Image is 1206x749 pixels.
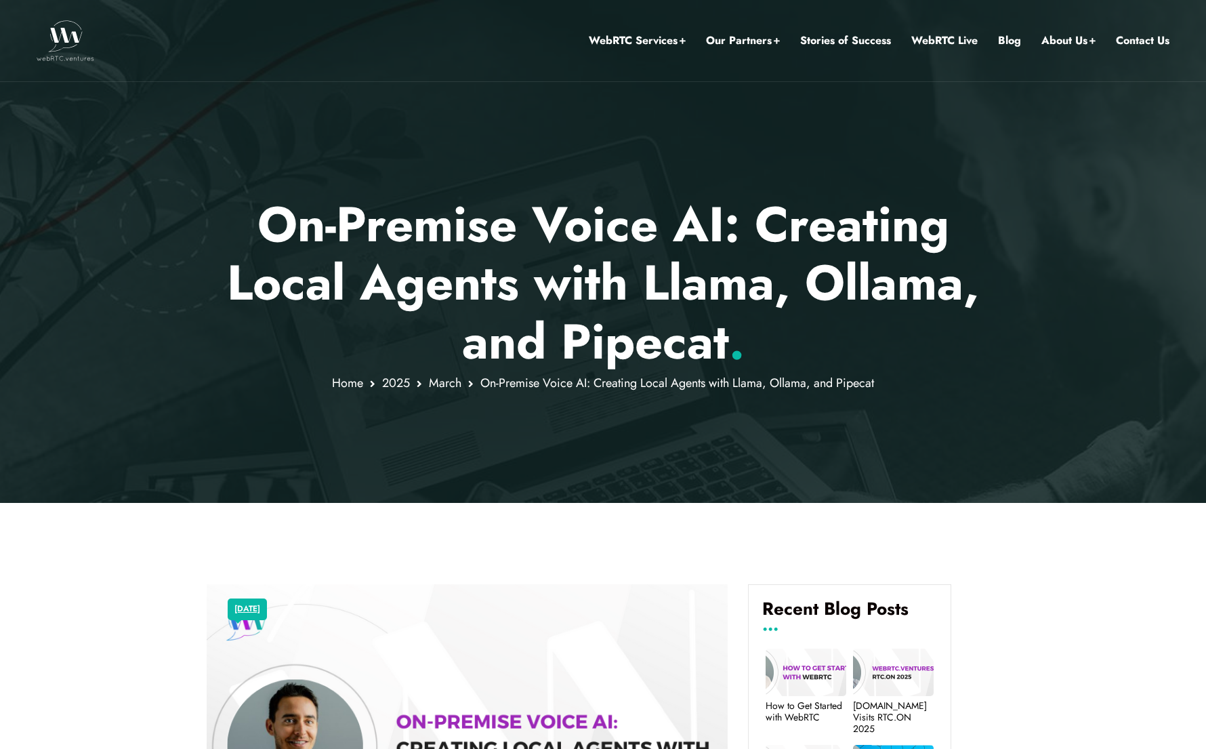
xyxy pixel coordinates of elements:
span: . [729,306,745,377]
a: About Us [1041,32,1096,49]
h4: Recent Blog Posts [762,599,937,630]
img: WebRTC.ventures [37,20,94,61]
span: On-Premise Voice AI: Creating Local Agents with Llama, Ollama, and Pipecat [480,374,874,392]
a: WebRTC Live [911,32,978,49]
a: March [429,374,461,392]
a: 2025 [382,374,410,392]
a: Our Partners [706,32,780,49]
a: How to Get Started with WebRTC [766,700,846,723]
a: Home [332,374,363,392]
a: [DOMAIN_NAME] Visits RTC.ON 2025 [853,700,934,734]
p: On-Premise Voice AI: Creating Local Agents with Llama, Ollama, and Pipecat [207,195,1000,371]
a: Contact Us [1116,32,1169,49]
a: Blog [998,32,1021,49]
a: Stories of Success [800,32,891,49]
a: WebRTC Services [589,32,686,49]
a: [DATE] [234,601,260,618]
